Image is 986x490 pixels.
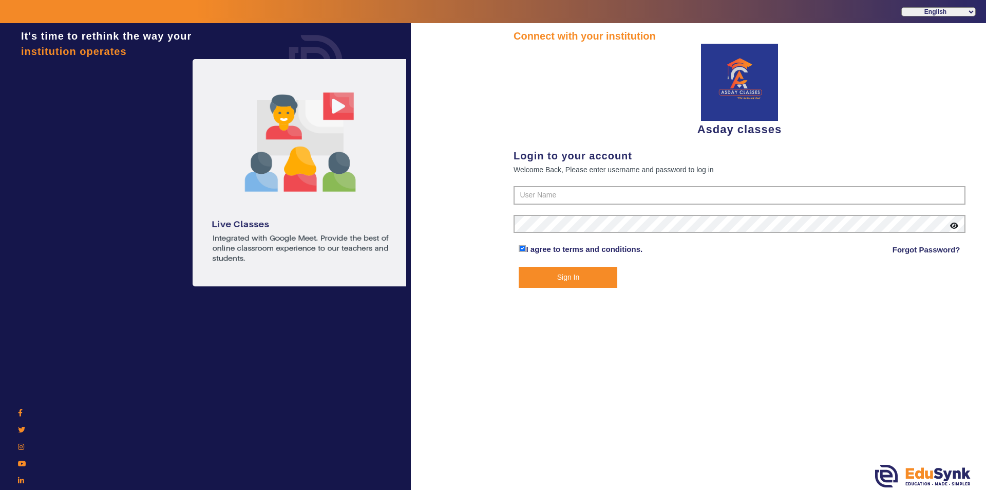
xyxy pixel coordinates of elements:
div: Asday classes [514,44,965,138]
button: Sign In [519,267,617,288]
input: User Name [514,186,965,205]
img: 6c26f0c6-1b4f-4b8f-9f13-0669d385e8b7 [701,44,778,121]
img: login1.png [193,59,408,286]
span: It's time to rethink the way your [21,30,192,42]
div: Login to your account [514,148,965,164]
span: institution operates [21,46,127,57]
a: Forgot Password? [893,244,960,256]
img: edusynk.png [875,465,971,487]
img: login.png [277,23,354,100]
a: I agree to terms and conditions. [526,245,642,253]
div: Connect with your institution [514,28,965,44]
div: Welcome Back, Please enter username and password to log in [514,164,965,176]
